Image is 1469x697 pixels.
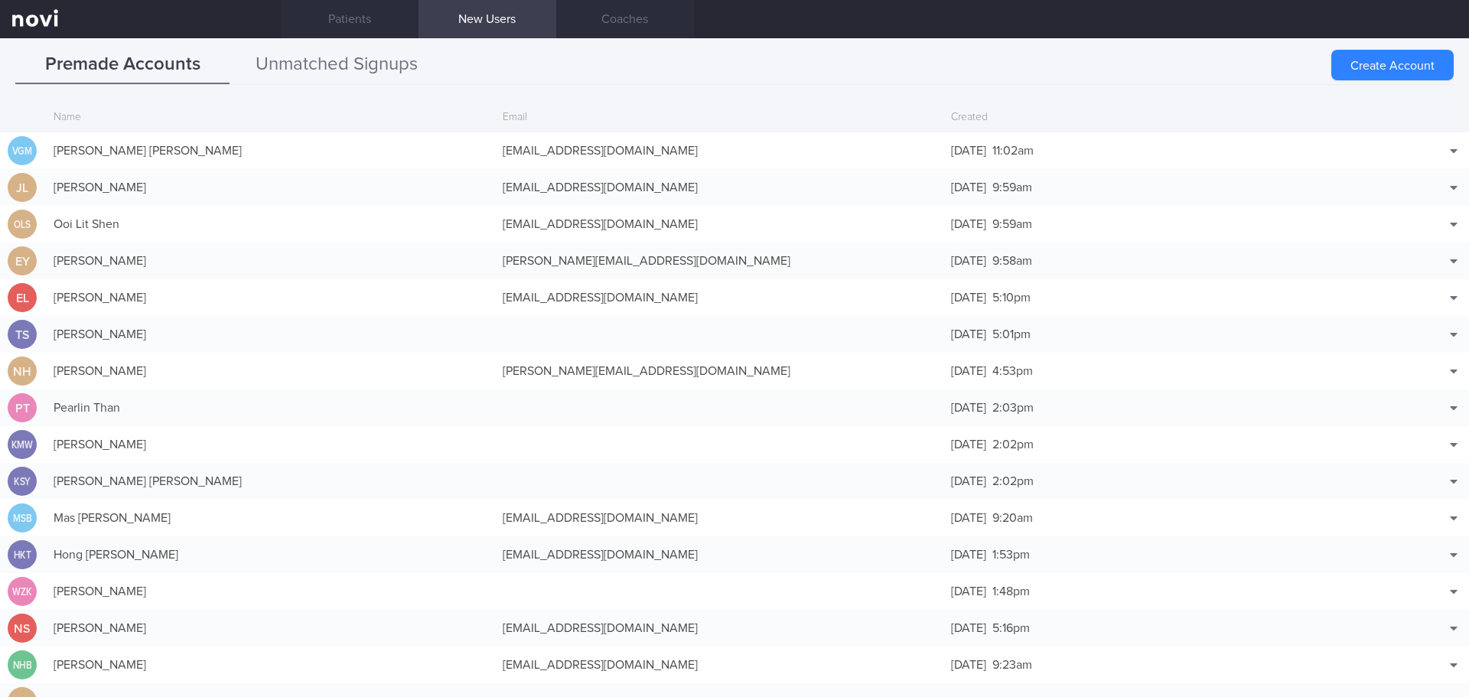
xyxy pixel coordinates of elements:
div: [PERSON_NAME][EMAIL_ADDRESS][DOMAIN_NAME] [495,356,944,386]
button: Create Account [1331,50,1454,80]
div: [PERSON_NAME] [46,429,495,460]
div: MSB [10,503,34,533]
div: PT [8,393,37,423]
div: NH [8,357,37,386]
div: Email [495,103,944,132]
div: [PERSON_NAME] [PERSON_NAME] [46,466,495,497]
span: [DATE] [951,512,986,524]
div: Ooi Lit Shen [46,209,495,239]
div: [PERSON_NAME] [46,172,495,203]
span: 5:10pm [992,292,1031,304]
span: 2:02pm [992,475,1034,487]
span: [DATE] [951,365,986,377]
span: [DATE] [951,328,986,340]
div: WZK [10,577,34,607]
span: [DATE] [951,292,986,304]
span: 1:48pm [992,585,1030,598]
div: TS [8,320,37,350]
span: 9:58am [992,255,1032,267]
button: Premade Accounts [15,46,230,84]
div: EY [8,246,37,276]
div: [EMAIL_ADDRESS][DOMAIN_NAME] [495,172,944,203]
span: 11:02am [992,145,1034,157]
div: [EMAIL_ADDRESS][DOMAIN_NAME] [495,503,944,533]
div: [PERSON_NAME] [46,282,495,313]
div: [EMAIL_ADDRESS][DOMAIN_NAME] [495,282,944,313]
span: 1:53pm [992,549,1030,561]
span: 5:16pm [992,622,1030,634]
div: [PERSON_NAME] [46,356,495,386]
div: JL [8,173,37,203]
div: Hong [PERSON_NAME] [46,539,495,570]
span: [DATE] [951,622,986,634]
span: 9:23am [992,659,1032,671]
div: [EMAIL_ADDRESS][DOMAIN_NAME] [495,613,944,643]
div: [PERSON_NAME] [46,576,495,607]
div: [PERSON_NAME] [46,613,495,643]
span: [DATE] [951,659,986,671]
div: [PERSON_NAME] [46,246,495,276]
div: [PERSON_NAME][EMAIL_ADDRESS][DOMAIN_NAME] [495,246,944,276]
div: [EMAIL_ADDRESS][DOMAIN_NAME] [495,650,944,680]
span: [DATE] [951,585,986,598]
span: [DATE] [951,438,986,451]
div: HKT [10,540,34,570]
span: 9:20am [992,512,1033,524]
div: Pearlin Than [46,392,495,423]
span: [DATE] [951,181,986,194]
div: VGM [10,136,34,166]
div: [PERSON_NAME] [PERSON_NAME] [46,135,495,166]
div: OLS [10,210,34,239]
span: 2:03pm [992,402,1034,414]
span: 4:53pm [992,365,1033,377]
div: KMW [10,430,34,460]
div: NHB [10,650,34,680]
div: [EMAIL_ADDRESS][DOMAIN_NAME] [495,209,944,239]
div: KSY [10,467,34,497]
span: [DATE] [951,218,986,230]
div: [PERSON_NAME] [46,650,495,680]
span: 9:59am [992,218,1032,230]
div: Created [943,103,1392,132]
span: 5:01pm [992,328,1031,340]
div: [EMAIL_ADDRESS][DOMAIN_NAME] [495,539,944,570]
div: [PERSON_NAME] [46,319,495,350]
span: [DATE] [951,145,986,157]
div: Mas [PERSON_NAME] [46,503,495,533]
div: NS [8,614,37,643]
div: EL [8,283,37,313]
span: 9:59am [992,181,1032,194]
div: [EMAIL_ADDRESS][DOMAIN_NAME] [495,135,944,166]
div: Name [46,103,495,132]
span: [DATE] [951,475,986,487]
span: [DATE] [951,402,986,414]
span: [DATE] [951,549,986,561]
span: 2:02pm [992,438,1034,451]
span: [DATE] [951,255,986,267]
button: Unmatched Signups [230,46,444,84]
